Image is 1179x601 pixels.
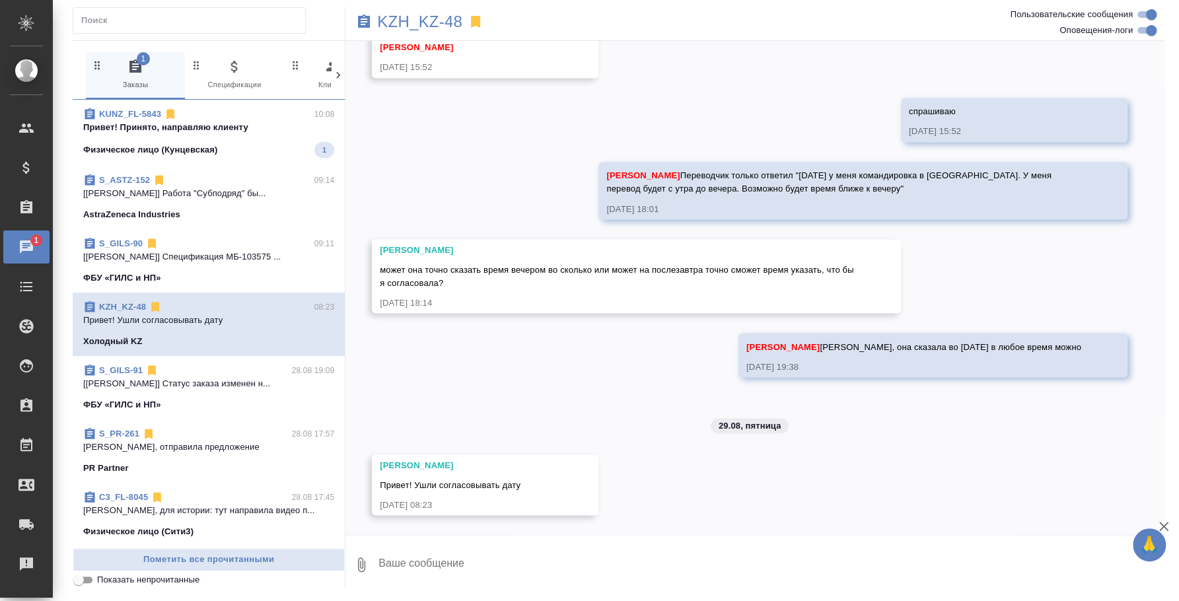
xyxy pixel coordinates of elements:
[83,525,194,538] p: Физическое лицо (Сити3)
[606,202,1081,215] div: [DATE] 18:01
[292,364,335,377] p: 28.08 19:09
[190,59,203,71] svg: Зажми и перетащи, чтобы поменять порядок вкладок
[83,143,217,157] p: Физическое лицо (Кунцевская)
[719,419,781,432] p: 29.08, пятница
[314,108,335,121] p: 10:08
[83,504,334,517] p: [PERSON_NAME], для истории: тут направила видео п...
[73,548,345,571] button: Пометить все прочитанными
[73,100,345,166] div: KUNZ_FL-584310:08Привет! Принято, направляю клиентуФизическое лицо (Кунцевская)1
[909,106,956,116] span: спрашиваю
[606,170,1054,194] span: Переводчик только ответил "[DATE] у меня командировка в [GEOGRAPHIC_DATA]. У меня перевод будет с...
[606,170,680,180] span: [PERSON_NAME]
[83,314,334,327] p: Привет! Ушли согласовывать дату
[746,341,820,351] span: [PERSON_NAME]
[380,498,552,511] div: [DATE] 08:23
[142,427,155,441] svg: Отписаться
[99,365,143,375] a: S_GILS-91
[380,42,453,52] span: [PERSON_NAME]
[289,59,378,91] span: Клиенты
[99,429,139,439] a: S_PR-261
[1138,531,1161,559] span: 🙏
[1059,24,1133,37] span: Оповещения-логи
[83,335,143,348] p: Холодный KZ
[83,250,334,264] p: [[PERSON_NAME]] Спецификация МБ-103575 ...
[380,264,856,287] span: может она точно сказать время вечером во сколько или может на послезавтра точно сможет время указ...
[380,243,855,256] div: [PERSON_NAME]
[145,237,159,250] svg: Отписаться
[746,341,1081,351] span: [PERSON_NAME], она сказала во [DATE] в любое время можно
[26,234,46,247] span: 1
[289,59,302,71] svg: Зажми и перетащи, чтобы поменять порядок вкладок
[83,462,129,475] p: PR Partner
[83,208,180,221] p: AstraZeneca Industries
[91,59,180,91] span: Заказы
[83,271,161,285] p: ФБУ «ГИЛС и НП»
[73,356,345,419] div: S_GILS-9128.08 19:09[[PERSON_NAME]] Статус заказа изменен н...ФБУ «ГИЛС и НП»
[97,573,199,586] span: Показать непрочитанные
[909,125,1081,138] div: [DATE] 15:52
[83,121,334,134] p: Привет! Принято, направляю клиенту
[292,491,335,504] p: 28.08 17:45
[83,187,334,200] p: [[PERSON_NAME]] Работа "Субподряд" бы...
[145,364,159,377] svg: Отписаться
[83,377,334,390] p: [[PERSON_NAME]] Статус заказа изменен н...
[1010,8,1133,21] span: Пользовательские сообщения
[137,52,150,65] span: 1
[151,491,164,504] svg: Отписаться
[99,238,143,248] a: S_GILS-90
[83,441,334,454] p: [PERSON_NAME], отправила предложение
[190,59,279,91] span: Спецификации
[380,296,855,309] div: [DATE] 18:14
[81,11,305,30] input: Поиск
[73,483,345,546] div: C3_FL-804528.08 17:45[PERSON_NAME], для истории: тут направила видео п...Физическое лицо (Сити3)
[80,552,338,567] span: Пометить все прочитанными
[73,419,345,483] div: S_PR-26128.08 17:57[PERSON_NAME], отправила предложениеPR Partner
[292,427,335,441] p: 28.08 17:57
[314,237,335,250] p: 09:11
[99,175,150,185] a: S_ASTZ-152
[380,479,520,489] span: Привет! Ушли согласовывать дату
[746,360,1081,373] div: [DATE] 19:38
[83,398,161,411] p: ФБУ «ГИЛС и НП»
[380,458,552,472] div: [PERSON_NAME]
[73,166,345,229] div: S_ASTZ-15209:14[[PERSON_NAME]] Работа "Субподряд" бы...AstraZeneca Industries
[99,492,148,502] a: C3_FL-8045
[164,108,177,121] svg: Отписаться
[73,293,345,356] div: KZH_KZ-4808:23Привет! Ушли согласовывать датуХолодный KZ
[1133,528,1166,561] button: 🙏
[314,300,335,314] p: 08:23
[149,300,162,314] svg: Отписаться
[314,174,335,187] p: 09:14
[73,229,345,293] div: S_GILS-9009:11[[PERSON_NAME]] Спецификация МБ-103575 ...ФБУ «ГИЛС и НП»
[91,59,104,71] svg: Зажми и перетащи, чтобы поменять порядок вкладок
[153,174,166,187] svg: Отписаться
[380,61,552,74] div: [DATE] 15:52
[314,143,334,157] span: 1
[377,15,462,28] a: KZH_KZ-48
[99,109,161,119] a: KUNZ_FL-5843
[99,302,146,312] a: KZH_KZ-48
[3,230,50,264] a: 1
